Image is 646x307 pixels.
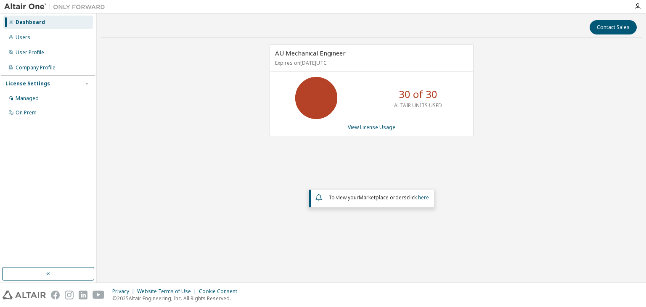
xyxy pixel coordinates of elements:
div: User Profile [16,49,44,56]
button: Contact Sales [590,20,637,34]
div: Privacy [112,288,137,295]
p: ALTAIR UNITS USED [394,102,442,109]
div: Managed [16,95,39,102]
span: To view your click [328,194,429,201]
div: License Settings [5,80,50,87]
img: linkedin.svg [79,291,87,299]
p: © 2025 Altair Engineering, Inc. All Rights Reserved. [112,295,242,302]
img: facebook.svg [51,291,60,299]
a: View License Usage [348,124,395,131]
a: here [418,194,429,201]
div: Cookie Consent [199,288,242,295]
div: Website Terms of Use [137,288,199,295]
em: Marketplace orders [359,194,407,201]
div: Dashboard [16,19,45,26]
img: youtube.svg [93,291,105,299]
span: AU Mechanical Engineer [275,49,346,57]
img: Altair One [4,3,109,11]
img: instagram.svg [65,291,74,299]
p: 30 of 30 [399,87,437,101]
div: Users [16,34,30,41]
div: On Prem [16,109,37,116]
p: Expires on [DATE] UTC [275,59,466,66]
img: altair_logo.svg [3,291,46,299]
div: Company Profile [16,64,56,71]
